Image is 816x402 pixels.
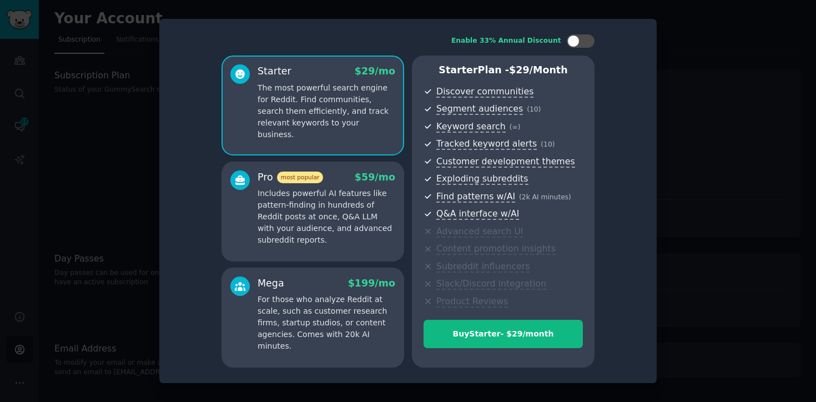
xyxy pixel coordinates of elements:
[436,226,523,238] span: Advanced search UI
[424,328,582,340] div: Buy Starter - $ 29 /month
[424,320,583,348] button: BuyStarter- $29/month
[258,277,284,290] div: Mega
[541,140,555,148] span: ( 10 )
[355,172,395,183] span: $ 59 /mo
[436,278,546,290] span: Slack/Discord integration
[436,138,537,150] span: Tracked keyword alerts
[436,208,519,220] span: Q&A interface w/AI
[258,294,395,352] p: For those who analyze Reddit at scale, such as customer research firms, startup studios, or conte...
[436,156,575,168] span: Customer development themes
[355,66,395,77] span: $ 29 /mo
[424,63,583,77] p: Starter Plan -
[451,36,561,46] div: Enable 33% Annual Discount
[436,261,530,273] span: Subreddit influencers
[436,86,533,98] span: Discover communities
[436,296,508,308] span: Product Reviews
[436,191,515,203] span: Find patterns w/AI
[277,172,324,183] span: most popular
[436,103,523,115] span: Segment audiences
[258,82,395,140] p: The most powerful search engine for Reddit. Find communities, search them efficiently, and track ...
[527,105,541,113] span: ( 10 )
[258,64,291,78] div: Starter
[436,173,528,185] span: Exploding subreddits
[348,278,395,289] span: $ 199 /mo
[258,188,395,246] p: Includes powerful AI features like pattern-finding in hundreds of Reddit posts at once, Q&A LLM w...
[510,123,521,131] span: ( ∞ )
[258,170,323,184] div: Pro
[436,121,506,133] span: Keyword search
[519,193,571,201] span: ( 2k AI minutes )
[509,64,568,76] span: $ 29 /month
[436,243,556,255] span: Content promotion insights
